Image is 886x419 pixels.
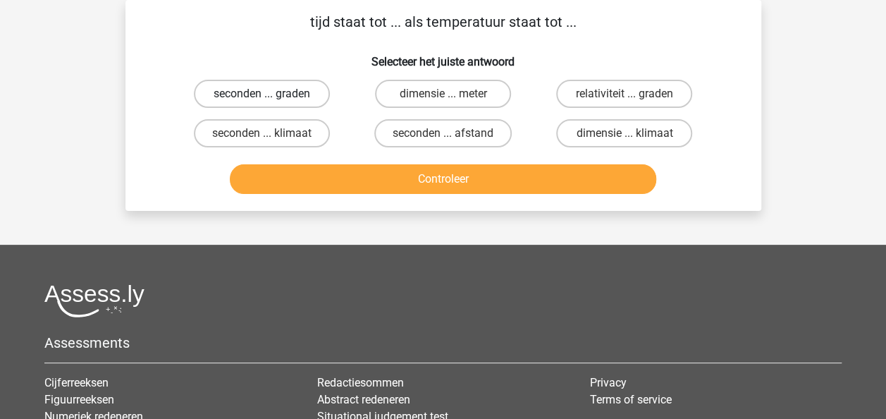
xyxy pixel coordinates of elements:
button: Controleer [230,164,656,194]
label: dimensie ... klimaat [556,119,692,147]
a: Cijferreeksen [44,376,109,389]
a: Redactiesommen [317,376,404,389]
a: Privacy [590,376,627,389]
label: seconden ... afstand [374,119,512,147]
label: seconden ... graden [194,80,330,108]
label: relativiteit ... graden [556,80,692,108]
a: Terms of service [590,393,672,406]
a: Figuurreeksen [44,393,114,406]
a: Abstract redeneren [317,393,410,406]
h6: Selecteer het juiste antwoord [148,44,739,68]
img: Assessly logo [44,284,144,317]
p: tijd staat tot ... als temperatuur staat tot ... [148,11,739,32]
label: seconden ... klimaat [194,119,330,147]
label: dimensie ... meter [375,80,511,108]
h5: Assessments [44,334,842,351]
